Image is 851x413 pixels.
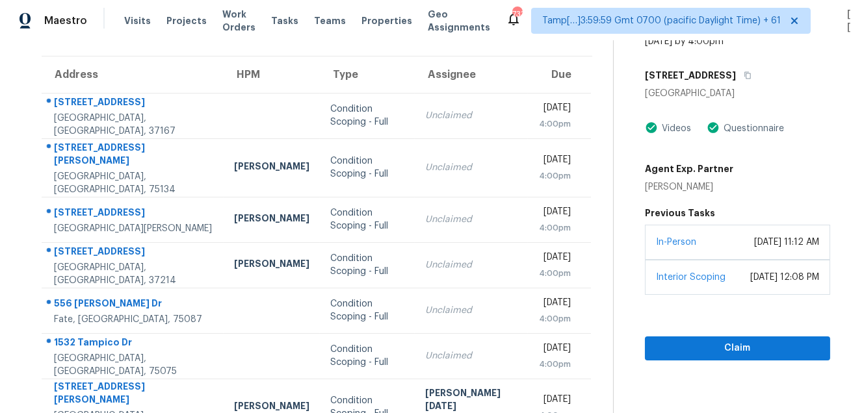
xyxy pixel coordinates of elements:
span: Maestro [44,14,87,27]
div: [GEOGRAPHIC_DATA] [645,87,830,100]
span: Geo Assignments [428,8,490,34]
div: 4:00pm [538,118,571,131]
a: Interior Scoping [656,273,726,282]
div: [GEOGRAPHIC_DATA], [GEOGRAPHIC_DATA], 75134 [54,170,213,196]
th: HPM [224,56,320,93]
div: 556 [PERSON_NAME] Dr [54,297,213,313]
div: 733 [512,8,521,21]
div: Unclaimed [425,258,517,271]
div: 4:00pm [538,358,571,371]
div: [GEOGRAPHIC_DATA], [GEOGRAPHIC_DATA], 75075 [54,352,213,378]
span: Claim [655,340,820,357]
div: 4:00pm [538,312,571,325]
span: Projects [166,14,207,27]
div: 4:00pm [538,267,571,280]
th: Due [528,56,592,93]
th: Type [320,56,415,93]
th: Address [42,56,224,93]
div: [DATE] [538,296,571,312]
div: [DATE] 11:12 AM [754,236,819,249]
div: [GEOGRAPHIC_DATA], [GEOGRAPHIC_DATA], 37214 [54,261,213,287]
h5: [STREET_ADDRESS] [645,69,736,82]
button: Claim [645,336,830,360]
img: Artifact Present Icon [645,121,658,134]
div: [PERSON_NAME] [234,257,309,273]
div: [STREET_ADDRESS][PERSON_NAME] [54,380,213,409]
div: [DATE] by 4:00pm [645,35,724,48]
div: [GEOGRAPHIC_DATA][PERSON_NAME] [54,222,213,235]
div: [PERSON_NAME] [234,160,309,176]
h5: Previous Tasks [645,206,830,219]
div: [DATE] [538,393,571,409]
div: [DATE] [538,153,571,169]
div: [DATE] [538,205,571,221]
a: In-Person [656,238,696,247]
div: 1532 Tampico Dr [54,336,213,352]
div: [DATE] [538,101,571,118]
div: [DATE] [538,342,571,358]
div: Condition Scoping - Full [330,155,404,181]
button: Copy Address [736,64,753,87]
div: Condition Scoping - Full [330,252,404,278]
div: [PERSON_NAME] [234,212,309,228]
span: Tamp[…]3:59:59 Gmt 0700 (pacific Daylight Time) + 61 [542,14,781,27]
div: Fate, [GEOGRAPHIC_DATA], 75087 [54,313,213,326]
span: Work Orders [222,8,255,34]
span: Visits [124,14,151,27]
div: Condition Scoping - Full [330,103,404,129]
span: Properties [361,14,412,27]
div: [STREET_ADDRESS] [54,245,213,261]
div: 4:00pm [538,169,571,182]
div: [GEOGRAPHIC_DATA], [GEOGRAPHIC_DATA], 37167 [54,112,213,138]
div: Condition Scoping - Full [330,343,404,369]
div: [DATE] [538,251,571,267]
span: Tasks [271,16,298,25]
div: Condition Scoping - Full [330,297,404,323]
div: Videos [658,122,691,135]
div: Unclaimed [425,349,517,362]
div: Unclaimed [425,213,517,226]
img: Artifact Present Icon [707,121,720,134]
div: Unclaimed [425,161,517,174]
div: Questionnaire [720,122,784,135]
div: Condition Scoping - Full [330,206,404,232]
th: Assignee [415,56,527,93]
div: [STREET_ADDRESS][PERSON_NAME] [54,141,213,170]
div: [PERSON_NAME] [645,181,733,194]
div: [STREET_ADDRESS] [54,95,213,112]
h5: Agent Exp. Partner [645,162,733,175]
div: 4:00pm [538,221,571,234]
div: [STREET_ADDRESS] [54,206,213,222]
div: [DATE] 12:08 PM [750,271,819,284]
span: Teams [314,14,346,27]
div: Unclaimed [425,109,517,122]
div: Unclaimed [425,304,517,317]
